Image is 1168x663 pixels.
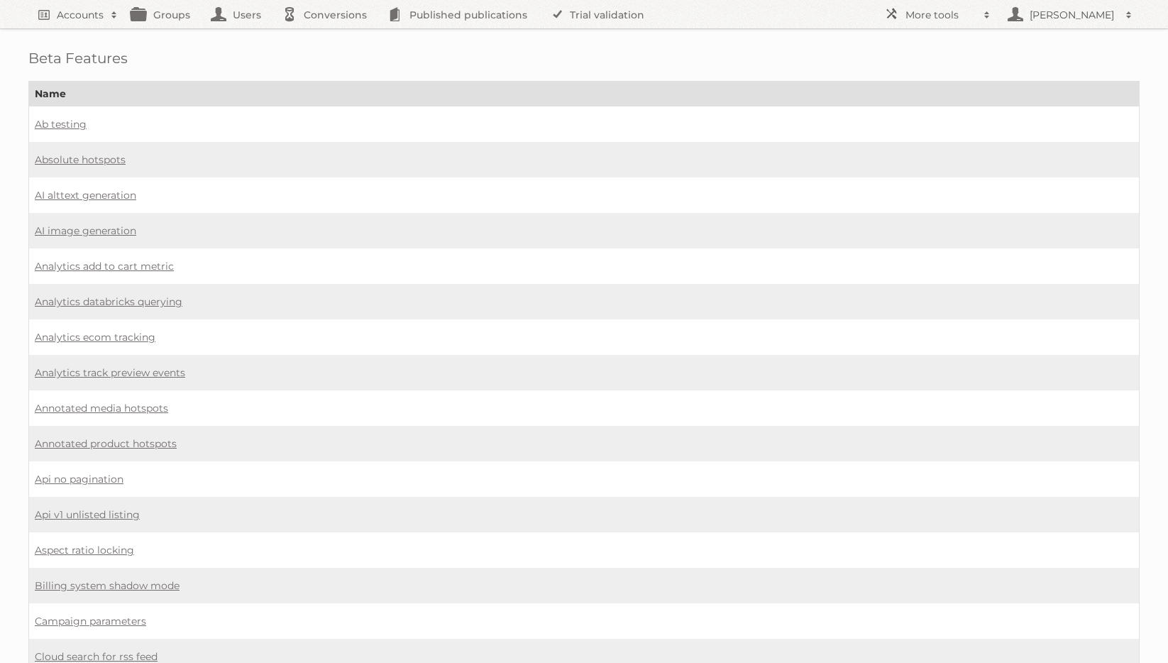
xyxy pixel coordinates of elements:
[35,402,168,415] a: Annotated media hotspots
[35,153,126,166] a: Absolute hotspots
[35,473,123,486] a: Api no pagination
[35,189,136,202] a: AI alttext generation
[57,8,104,22] h2: Accounts
[905,8,976,22] h2: More tools
[1026,8,1118,22] h2: [PERSON_NAME]
[35,260,174,273] a: Analytics add to cart metric
[35,331,155,344] a: Analytics ecom tracking
[35,579,180,592] a: Billing system shadow mode
[29,82,1140,106] th: Name
[35,650,158,663] a: Cloud search for rss feed
[35,366,185,379] a: Analytics track preview events
[35,544,134,557] a: Aspect ratio locking
[35,118,87,131] a: Ab testing
[28,50,1140,67] h1: Beta Features
[35,224,136,237] a: AI image generation
[35,615,146,628] a: Campaign parameters
[35,437,177,450] a: Annotated product hotspots
[35,295,182,308] a: Analytics databricks querying
[35,508,140,521] a: Api v1 unlisted listing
